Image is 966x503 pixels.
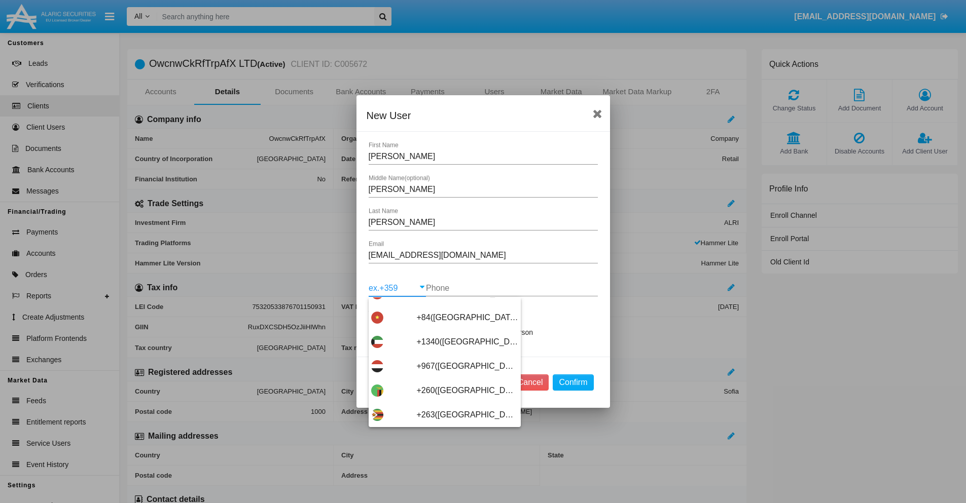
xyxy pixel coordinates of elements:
[417,354,518,378] span: +967([GEOGRAPHIC_DATA])
[417,378,518,403] span: +260([GEOGRAPHIC_DATA])
[417,305,518,330] span: +84([GEOGRAPHIC_DATA])
[553,374,593,391] button: Confirm
[417,330,518,354] span: +1340([GEOGRAPHIC_DATA], [GEOGRAPHIC_DATA])
[417,403,518,427] span: +263([GEOGRAPHIC_DATA])
[512,374,549,391] button: Cancel
[367,107,600,124] div: New User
